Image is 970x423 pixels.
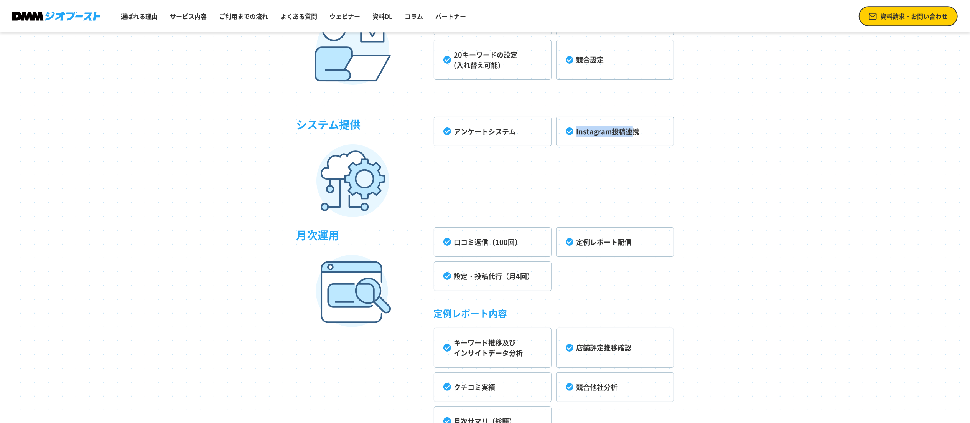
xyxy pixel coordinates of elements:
a: 資料DL [369,8,395,24]
a: サービス内容 [167,8,210,24]
li: 店舗評定推移確認 [556,328,674,368]
li: キーワード推移及び インサイトデータ分析 [434,328,552,368]
li: 競合設定 [556,40,674,80]
li: Instagram投稿連携 [556,117,674,146]
a: ウェビナー [326,8,363,24]
li: 設定・投稿代行（月4回） [434,261,552,291]
a: 選ばれる理由 [118,8,161,24]
li: アンケートシステム [434,117,552,146]
a: コラム [402,8,426,24]
img: DMMジオブースト [12,12,100,21]
span: 資料請求・お問い合わせ [880,12,948,21]
li: 定例レポート配信 [556,227,674,257]
a: パートナー [432,8,469,24]
a: 資料請求・お問い合わせ [859,6,958,26]
li: クチコミ実績 [434,372,552,402]
li: 20キーワードの設定 (入れ替え可能) [434,40,552,80]
h4: 定例レポート内容 [434,296,674,328]
li: 口コミ返信（100回） [434,227,552,257]
h3: システム提供 [296,117,434,190]
a: よくある質問 [277,8,320,24]
a: ご利用までの流れ [216,8,271,24]
li: 競合他社分析 [556,372,674,402]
